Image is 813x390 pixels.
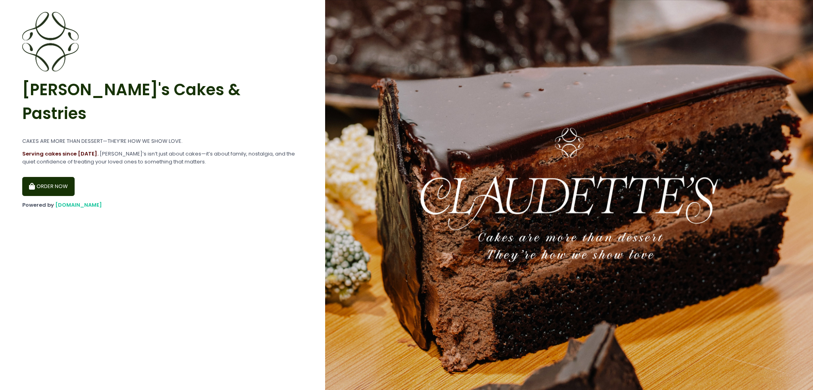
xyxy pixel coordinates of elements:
[22,71,303,132] div: [PERSON_NAME]'s Cakes & Pastries
[22,201,303,209] div: Powered by
[22,177,75,196] button: ORDER NOW
[22,150,98,158] b: Serving cakes since [DATE].
[22,12,79,71] img: Claudette’s Cakeshop
[22,150,303,165] div: [PERSON_NAME]’s isn’t just about cakes—it’s about family, nostalgia, and the quiet confidence of ...
[55,201,102,209] a: [DOMAIN_NAME]
[22,137,303,145] div: CAKES ARE MORE THAN DESSERT—THEY’RE HOW WE SHOW LOVE.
